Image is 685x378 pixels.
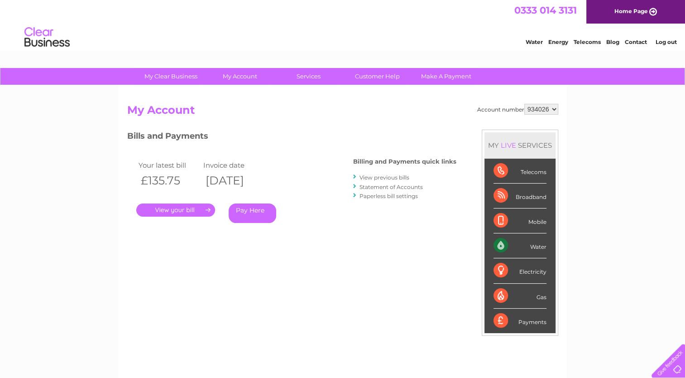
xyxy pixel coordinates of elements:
a: Blog [606,39,619,45]
div: Payments [493,309,546,333]
a: Energy [548,39,568,45]
div: MY SERVICES [484,132,556,158]
a: Customer Help [340,68,415,85]
div: LIVE [499,141,518,150]
a: My Clear Business [134,68,208,85]
div: Account number [477,104,558,115]
a: View previous bills [359,174,409,181]
a: Log out [655,39,676,45]
a: . [136,204,215,217]
a: Make A Payment [409,68,484,85]
td: Invoice date [201,159,266,171]
h3: Bills and Payments [127,130,456,145]
a: Water [526,39,543,45]
a: My Account [202,68,277,85]
div: Mobile [493,208,546,233]
div: Water [493,233,546,258]
th: [DATE] [201,171,266,190]
div: Gas [493,284,546,309]
h2: My Account [127,104,558,121]
div: Clear Business is a trading name of Verastar Limited (registered in [GEOGRAPHIC_DATA] No. 3667643... [129,5,557,44]
a: Paperless bill settings [359,193,418,199]
div: Broadband [493,184,546,208]
h4: Billing and Payments quick links [353,158,456,165]
td: Your latest bill [136,159,201,171]
div: Electricity [493,258,546,283]
div: Telecoms [493,159,546,184]
a: Statement of Accounts [359,184,423,190]
a: Contact [625,39,647,45]
a: Pay Here [229,204,276,223]
a: Telecoms [574,39,601,45]
th: £135.75 [136,171,201,190]
img: logo.png [24,24,70,51]
a: 0333 014 3131 [514,5,577,16]
a: Services [271,68,346,85]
